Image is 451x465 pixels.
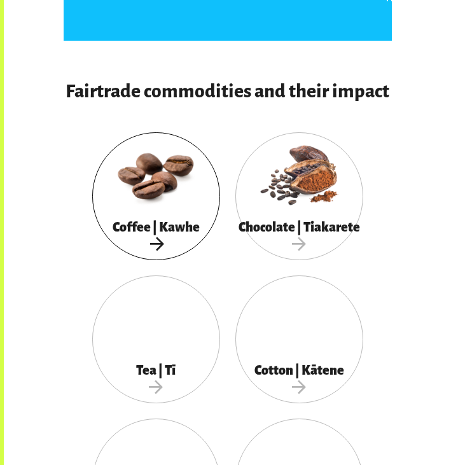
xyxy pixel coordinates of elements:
span: Coffee | Kawhe [92,220,220,254]
a: Cotton | Kātene [235,275,363,403]
span: Chocolate | Tiakarete [235,220,363,254]
h3: Fairtrade commodities and their impact [64,81,392,102]
a: Tea | Tī [92,275,220,403]
span: Tea | Tī [92,363,220,397]
span: Cotton | Kātene [235,363,363,397]
a: Chocolate | Tiakarete [235,132,363,260]
a: Coffee | Kawhe [92,132,220,260]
